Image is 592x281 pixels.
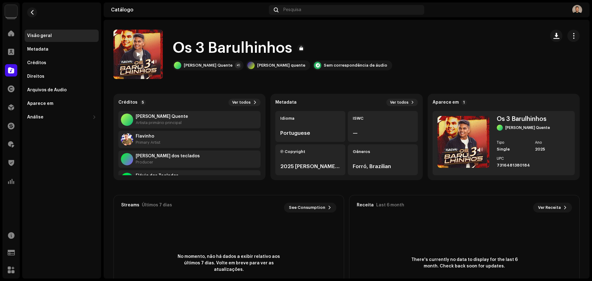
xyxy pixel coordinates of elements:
[433,100,459,105] strong: Aparece em
[409,257,520,270] span: There's currently no data to display for the last 6 month. Check back soon for updates.
[25,97,99,110] re-m-nav-item: Aparece em
[280,130,340,137] div: Portuguese
[284,203,336,213] button: See Consumption
[142,203,172,208] div: Últimos 7 dias
[324,63,387,68] div: Sem correspondência de áudio
[353,149,413,154] div: Gêneros
[386,99,418,106] button: Ver todos
[390,100,409,105] span: Ver todos
[25,57,99,69] re-m-nav-item: Créditos
[497,163,530,168] div: 7316481380184
[27,74,44,79] div: Direitos
[280,116,340,121] div: Idioma
[136,140,160,145] div: Primary Artist
[173,254,284,273] span: No momento, não há dados a exibir relativo aos últimos 7 dias. Volte em breve para ver as atualiz...
[461,100,467,105] p-badge: 1
[535,147,568,152] div: 2025
[136,114,188,119] strong: Flávio Pizada Quente
[280,149,340,154] div: Ⓟ Copyright
[136,120,188,125] div: Artista primário principal
[140,100,146,105] p-badge: 5
[25,70,99,83] re-m-nav-item: Direitos
[357,203,374,208] div: Receita
[257,63,305,68] div: [PERSON_NAME] quente
[353,130,413,137] div: —
[235,62,241,68] div: +1
[27,88,67,93] div: Arquivos de Áudio
[280,163,340,170] div: 2025 [PERSON_NAME] Quente
[27,33,52,38] div: Visão geral
[173,38,292,58] h1: Os 3 Barulhinhos
[27,101,53,106] div: Aparece em
[275,100,297,105] strong: Metadata
[505,125,550,130] div: [PERSON_NAME] Quente
[184,63,232,68] div: [PERSON_NAME] Quente
[497,116,568,122] div: Os 3 Barulhinhos
[111,7,266,12] div: Catálogo
[289,201,325,214] span: See Consumption
[121,133,133,146] img: aa6deff7-6237-489f-bf35-be10fe074c84
[25,43,99,56] re-m-nav-item: Metadata
[572,5,582,15] img: 1eb9de5b-5a70-4cf0-903c-4e486785bb23
[538,201,561,214] span: Ver Receita
[118,100,138,105] strong: Créditos
[136,134,160,139] strong: Flavinho
[136,173,179,178] strong: Flávio dos Teclados
[497,141,530,144] div: Tipo
[533,203,572,213] button: Ver Receita
[25,30,99,42] re-m-nav-item: Visão geral
[113,30,163,79] img: fc26845e-012a-4b62-8b2d-e62a6c842a0a
[5,5,17,17] img: 1cf725b2-75a2-44e7-8fdf-5f1256b3d403
[121,203,139,208] div: Streams
[376,203,404,208] div: Last 6 month
[497,157,530,160] div: UPC
[25,84,99,96] re-m-nav-item: Arquivos de Áudio
[136,160,200,165] div: Producer
[438,116,489,168] img: fc26845e-012a-4b62-8b2d-e62a6c842a0a
[353,116,413,121] div: ISWC
[228,99,261,106] button: Ver todos
[27,115,43,120] div: Análise
[25,111,99,123] re-m-nav-dropdown: Análise
[283,7,301,12] span: Pesquisa
[232,100,251,105] span: Ver todos
[136,154,200,159] strong: Flávio dos teclados
[27,60,46,65] div: Créditos
[27,47,48,52] div: Metadata
[497,147,530,152] div: Single
[353,163,413,170] div: Forró, Brazilian
[535,141,568,144] div: Ano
